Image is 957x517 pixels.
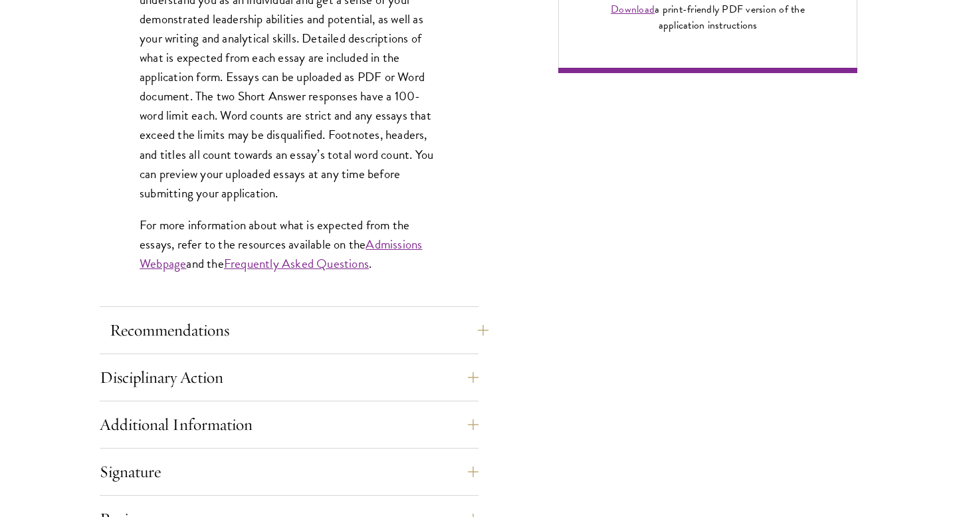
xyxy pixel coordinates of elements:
button: Disciplinary Action [100,362,478,393]
button: Additional Information [100,409,478,441]
p: For more information about what is expected from the essays, refer to the resources available on ... [140,215,439,273]
a: Frequently Asked Questions [224,254,369,273]
a: Admissions Webpage [140,235,422,273]
div: a print-friendly PDF version of the application instructions [595,1,820,33]
a: Download [611,1,655,17]
button: Recommendations [110,314,488,346]
button: Signature [100,456,478,488]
